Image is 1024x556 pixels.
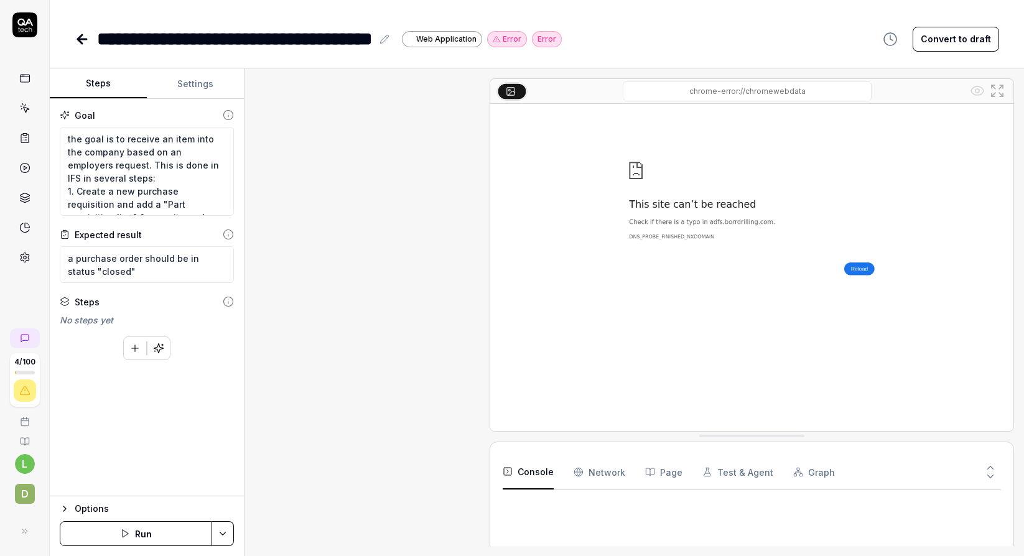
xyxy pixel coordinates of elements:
[60,501,234,516] button: Options
[503,455,554,489] button: Console
[416,34,477,45] span: Web Application
[490,104,1013,431] img: Screenshot
[15,454,35,474] button: l
[875,27,905,52] button: View version history
[60,521,212,546] button: Run
[913,27,999,52] button: Convert to draft
[10,328,40,348] a: New conversation
[574,455,625,489] button: Network
[5,474,44,506] button: D
[75,109,95,122] div: Goal
[75,501,234,516] div: Options
[402,30,482,47] a: Web Application
[487,31,527,47] button: Error
[967,81,987,101] button: Show all interative elements
[60,313,234,327] div: No steps yet
[50,69,147,99] button: Steps
[987,81,1007,101] button: Open in full screen
[75,228,142,241] div: Expected result
[532,31,562,47] div: Error
[147,69,244,99] button: Settings
[5,407,44,427] a: Book a call with us
[5,427,44,447] a: Documentation
[75,295,100,308] div: Steps
[14,358,35,366] span: 4 / 100
[15,484,35,504] span: D
[793,455,835,489] button: Graph
[645,455,682,489] button: Page
[702,455,773,489] button: Test & Agent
